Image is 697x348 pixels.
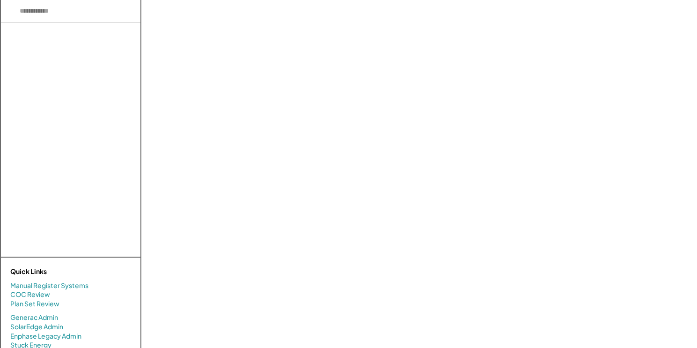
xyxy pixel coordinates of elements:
a: Plan Set Review [10,299,59,309]
a: Generac Admin [10,313,58,322]
div: Quick Links [10,267,104,276]
a: Enphase Legacy Admin [10,332,81,341]
a: Manual Register Systems [10,281,88,290]
a: COC Review [10,290,50,299]
a: SolarEdge Admin [10,322,63,332]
